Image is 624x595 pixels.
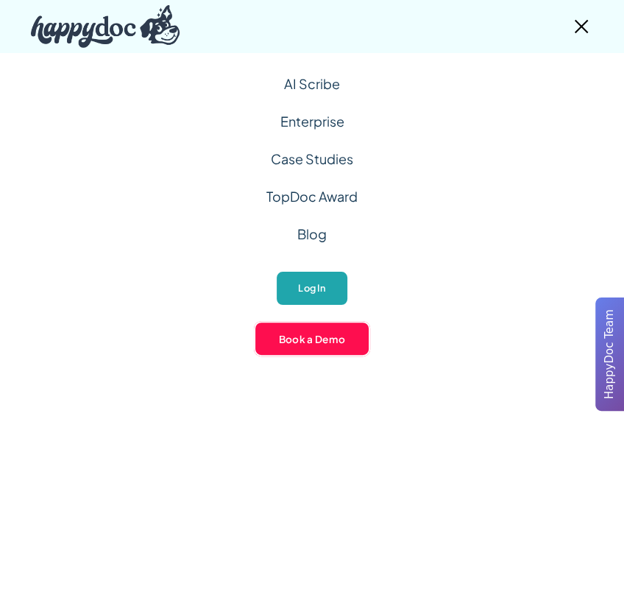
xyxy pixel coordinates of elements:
a: Log In [275,270,348,306]
a: AI Scribe [284,65,340,102]
div: menu [564,9,593,44]
a: Enterprise [280,102,344,140]
a: TopDoc Award [266,177,358,215]
a: Case Studies [271,140,353,177]
a: home [31,1,180,52]
img: HappyDoc Logo: A happy dog with his ear up, listening. [31,5,180,48]
a: Blog [297,215,327,253]
a: Book a Demo [254,321,371,356]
